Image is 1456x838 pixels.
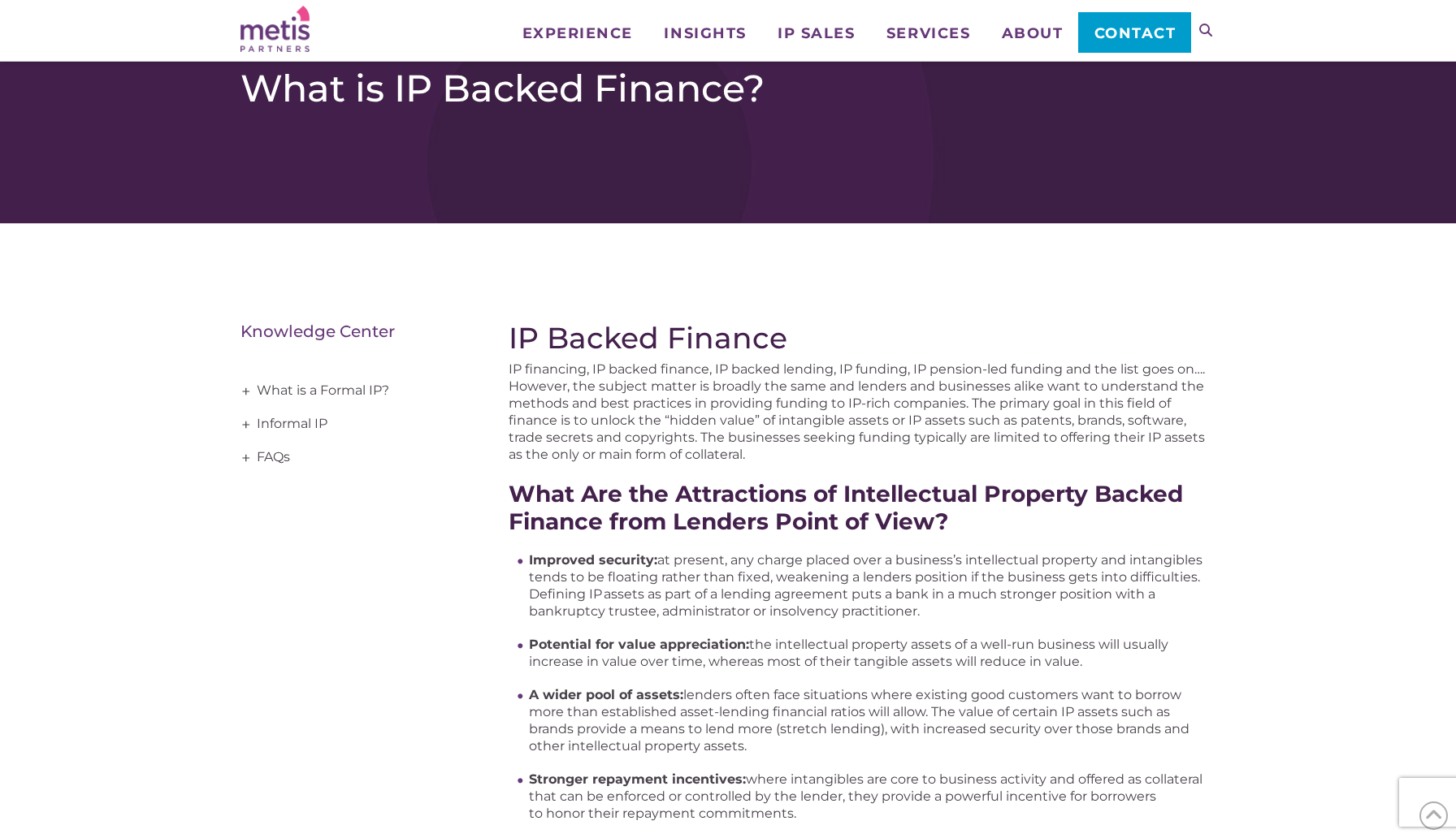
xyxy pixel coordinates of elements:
span: + [237,375,255,408]
a: What is a Formal IP? [240,374,460,408]
strong: Potential for value appreciation: [529,637,749,652]
li: where intangibles are core to business activity and offered as collateral that can be enforced or... [529,771,1215,822]
img: Metis Partners [240,6,310,52]
span: Contact [1094,26,1176,41]
li: at present, any charge placed over a business’s intellectual property and intangibles tends to be... [529,551,1215,620]
h2: IP Backed Finance [509,321,1215,355]
span: About [1002,26,1064,41]
span: Back to Top [1419,801,1448,830]
span: Insights [664,26,746,41]
a: Contact [1078,12,1191,53]
span: + [237,442,255,474]
a: Informal IP [240,408,460,441]
span: Experience [522,26,633,41]
strong: Stronger repayment incentives: [529,771,746,787]
li: the intellectual property assets of a well-run business will usually increase in value over time,... [529,636,1215,670]
h1: What is IP Backed Finance? [240,66,1215,111]
a: FAQs [240,441,460,474]
li: lenders often face situations where existing good customers want to borrow more than established ... [529,686,1215,754]
p: IP financing, IP backed finance, IP backed lending, IP funding, IP pension-led funding and the li... [509,361,1215,463]
a: Knowledge Center [240,322,395,341]
strong: What Are the Attractions of Intellectual Property Backed Finance from Lenders Point of View? [509,480,1183,535]
span: + [237,408,255,441]
strong: A wider pool of assets: [529,687,683,702]
span: Services [886,26,970,41]
strong: Improved security: [529,552,657,568]
span: IP Sales [778,26,855,41]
